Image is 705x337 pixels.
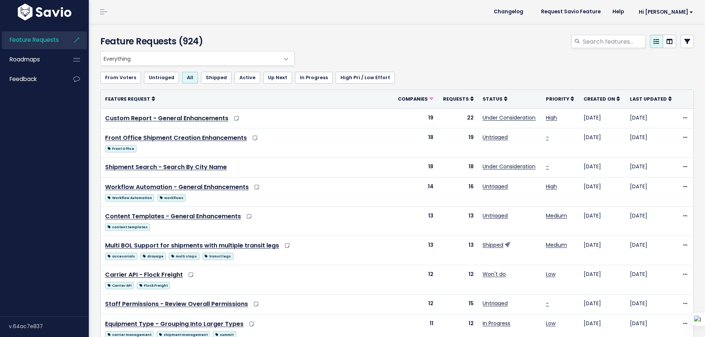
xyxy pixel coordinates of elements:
a: Carrier API [105,280,134,290]
a: Medium [546,212,567,219]
a: Medium [546,241,567,249]
span: Status [483,96,503,102]
a: - [546,300,549,307]
td: 15 [438,294,478,314]
td: [DATE] [579,294,625,314]
a: In Progress [483,320,510,327]
a: Shipped [483,241,503,249]
a: Help [607,6,630,17]
a: High Pri / Low Effort [336,72,395,84]
a: transit legs [202,251,234,260]
a: Untriaged [483,183,508,190]
span: Last Updated [630,96,667,102]
span: Carrier API [105,282,134,289]
a: Content Templates - General Enhancements [105,212,241,220]
a: Created On [584,95,620,102]
span: Everything [100,51,295,66]
input: Search features... [582,35,645,48]
td: 22 [438,108,478,128]
td: [DATE] [579,236,625,265]
span: transit legs [202,253,234,260]
a: Companies [398,95,433,102]
a: Multi BOL Support for shipments with multiple transit legs [105,241,279,250]
span: Flock Freight [137,282,170,289]
span: Created On [584,96,615,102]
a: Shipment Search - Search By City Name [105,163,227,171]
td: [DATE] [625,108,677,128]
span: Workflow Automation [105,194,154,202]
a: Shipped [201,72,232,84]
td: 13 [392,236,438,265]
span: Roadmaps [10,55,40,63]
a: - [546,134,549,141]
span: Feedback [10,75,37,83]
a: Equipment Type - Grouping Into Larger Types [105,320,244,328]
a: - [546,163,549,170]
a: Flock Freight [137,280,170,290]
img: logo-white.9d6f32f41409.svg [16,4,73,20]
h4: Feature Requests (924) [100,35,291,48]
span: Priority [546,96,569,102]
a: accesorials [105,251,137,260]
span: Requests [443,96,469,102]
td: [DATE] [579,207,625,236]
td: 13 [438,207,478,236]
td: [DATE] [625,207,677,236]
div: v.64ac7e837 [9,317,89,336]
a: Roadmaps [2,51,61,68]
a: High [546,183,557,190]
a: Won't do [483,270,506,278]
ul: Filter feature requests [100,72,694,84]
a: In Progress [295,72,333,84]
td: [DATE] [625,128,677,158]
td: [DATE] [579,108,625,128]
a: From Voters [100,72,141,84]
td: [DATE] [625,158,677,178]
a: Priority [546,95,574,102]
a: Hi [PERSON_NAME] [630,6,699,18]
a: Workflow Automation [105,193,154,202]
a: Low [546,320,555,327]
a: multi stops [169,251,199,260]
a: Untriaged [483,134,508,141]
a: Front Office Shipment Creation Enhancements [105,134,247,142]
a: drayage [140,251,166,260]
span: Hi [PERSON_NAME] [639,9,693,15]
a: Active [235,72,260,84]
a: Requests [443,95,474,102]
td: 18 [392,128,438,158]
a: Untriaged [483,300,508,307]
span: Everything [101,51,279,65]
td: [DATE] [625,178,677,207]
a: High [546,114,557,121]
a: Carrier API - Flock Freight [105,270,183,279]
td: 18 [392,158,438,178]
a: content templates [105,222,150,231]
a: Low [546,270,555,278]
span: Changelog [494,9,523,14]
td: [DATE] [579,128,625,158]
a: Feature Requests [2,31,61,48]
a: Feature Request [105,95,155,102]
td: 18 [438,158,478,178]
a: Staff Permissions - Review Overall Permissions [105,300,248,308]
td: 12 [438,265,478,294]
td: 19 [438,128,478,158]
td: [DATE] [625,265,677,294]
td: 16 [438,178,478,207]
a: Front Office [105,144,137,153]
span: Feature Request [105,96,150,102]
td: 12 [392,294,438,314]
span: drayage [140,253,166,260]
a: Under Consideration [483,114,536,121]
span: Companies [398,96,428,102]
span: workflows [157,194,186,202]
a: Under Consideration [483,163,536,170]
td: 19 [392,108,438,128]
span: multi stops [169,253,199,260]
td: 12 [392,265,438,294]
td: [DATE] [625,236,677,265]
span: Feature Requests [10,36,59,44]
td: [DATE] [579,178,625,207]
a: Feedback [2,71,61,88]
